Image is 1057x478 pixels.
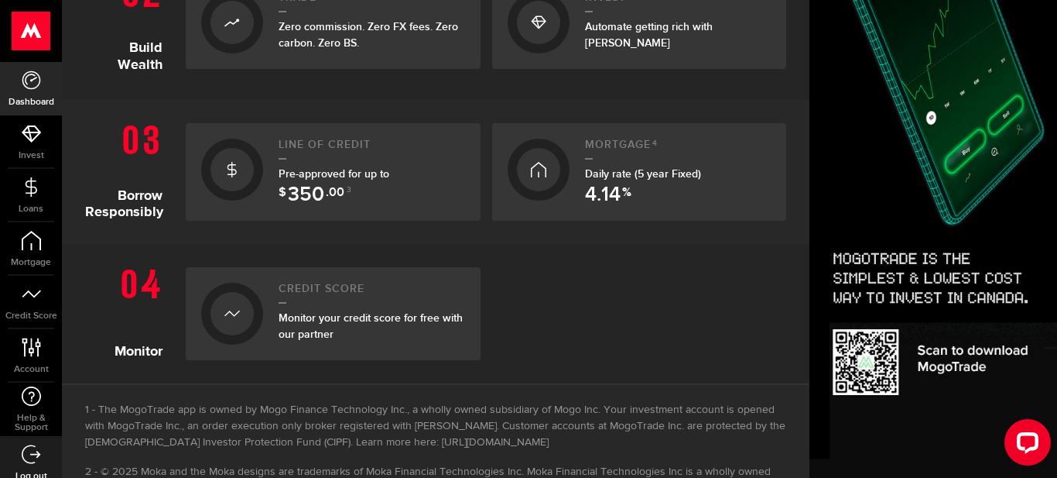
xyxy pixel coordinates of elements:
h1: Monitor [85,260,174,360]
span: Daily rate (5 year Fixed) [585,167,701,181]
h1: Borrow Responsibly [85,115,174,221]
span: $ [279,187,286,205]
span: 4.14 [585,185,621,205]
span: .00 [326,187,344,205]
span: % [622,187,631,205]
h2: Line of credit [279,139,465,160]
span: Pre-approved for up to [279,167,389,197]
span: Monitor your credit score for free with our partner [279,311,463,341]
a: Mortgage4Daily rate (5 year Fixed) 4.14 % [492,123,787,221]
span: Automate getting rich with [PERSON_NAME] [585,20,713,50]
h2: Mortgage [585,139,771,160]
sup: 3 [347,185,351,194]
a: Line of creditPre-approved for up to $ 350 .00 3 [186,123,481,221]
sup: 4 [652,139,658,148]
a: Credit ScoreMonitor your credit score for free with our partner [186,267,481,360]
span: Zero commission. Zero FX fees. Zero carbon. Zero BS. [279,20,458,50]
h2: Credit Score [279,283,465,304]
li: The MogoTrade app is owned by Mogo Finance Technology Inc., a wholly owned subsidiary of Mogo Inc... [85,402,786,451]
span: 350 [288,185,324,205]
iframe: LiveChat chat widget [992,413,1057,478]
